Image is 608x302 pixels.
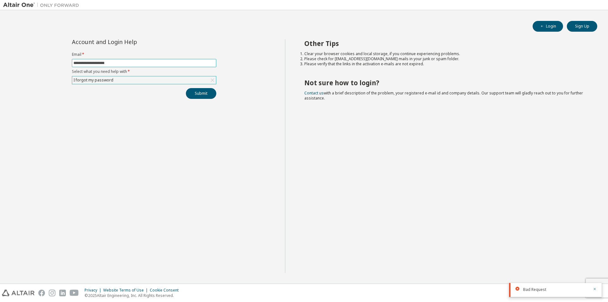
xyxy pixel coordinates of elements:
div: Cookie Consent [150,288,182,293]
li: Please check for [EMAIL_ADDRESS][DOMAIN_NAME] mails in your junk or spam folder. [304,56,586,61]
img: youtube.svg [70,290,79,296]
button: Submit [186,88,216,99]
button: Login [533,21,563,32]
label: Select what you need help with [72,69,216,74]
img: instagram.svg [49,290,55,296]
img: Altair One [3,2,82,8]
div: Account and Login Help [72,39,187,44]
img: altair_logo.svg [2,290,35,296]
button: Sign Up [567,21,597,32]
h2: Other Tips [304,39,586,48]
h2: Not sure how to login? [304,79,586,87]
span: with a brief description of the problem, your registered e-mail id and company details. Our suppo... [304,90,583,101]
a: Contact us [304,90,324,96]
span: Bad Request [523,287,546,292]
div: Website Terms of Use [103,288,150,293]
img: linkedin.svg [59,290,66,296]
li: Please verify that the links in the activation e-mails are not expired. [304,61,586,67]
div: Privacy [85,288,103,293]
li: Clear your browser cookies and local storage, if you continue experiencing problems. [304,51,586,56]
div: I forgot my password [72,76,216,84]
label: Email [72,52,216,57]
p: © 2025 Altair Engineering, Inc. All Rights Reserved. [85,293,182,298]
div: I forgot my password [73,77,114,84]
img: facebook.svg [38,290,45,296]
